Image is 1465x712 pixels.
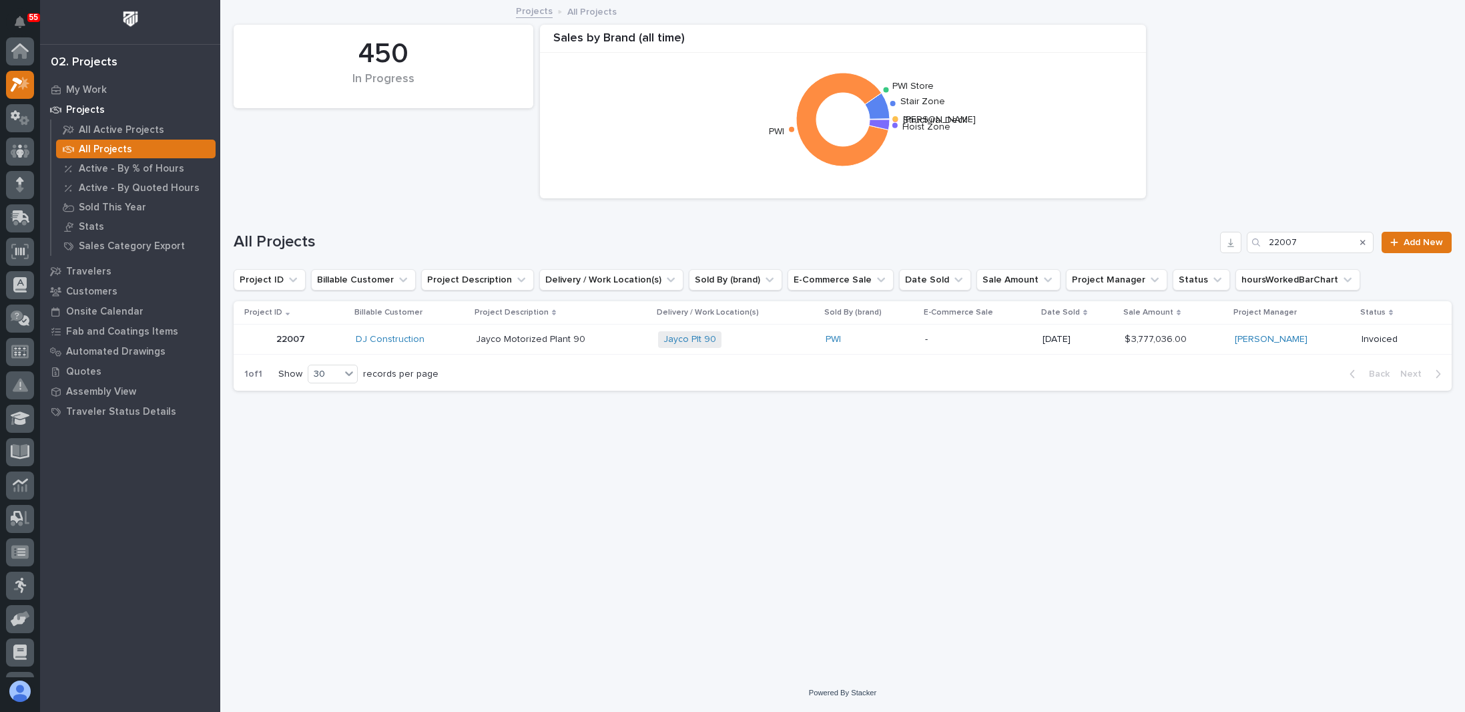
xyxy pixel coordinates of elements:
p: Delivery / Work Location(s) [657,305,759,320]
p: Automated Drawings [66,346,166,358]
a: Traveler Status Details [40,401,220,421]
a: Onsite Calendar [40,301,220,321]
p: - [925,334,1032,345]
p: My Work [66,84,107,96]
div: 450 [256,37,511,71]
p: Projects [66,104,105,116]
tr: 2200722007 DJ Construction Jayco Motorized Plant 90Jayco Motorized Plant 90 Jayco Plt 90 PWI -[DA... [234,325,1452,355]
a: Sales Category Export [51,236,220,255]
button: Project Manager [1066,269,1167,291]
p: Assembly View [66,386,136,398]
p: Project ID [244,305,282,320]
button: Project Description [421,269,534,291]
div: In Progress [256,72,511,100]
p: Travelers [66,266,111,278]
text: PWI [769,127,784,136]
p: $ 3,777,036.00 [1125,331,1189,345]
p: Quotes [66,366,101,378]
a: Travelers [40,261,220,281]
input: Search [1247,232,1374,253]
a: All Projects [51,140,220,158]
span: Back [1361,368,1390,380]
span: Next [1400,368,1430,380]
p: Jayco Motorized Plant 90 [476,331,588,345]
a: All Active Projects [51,120,220,139]
p: Project Description [475,305,549,320]
a: Active - By Quoted Hours [51,178,220,197]
p: 55 [29,13,38,22]
button: E-Commerce Sale [788,269,894,291]
p: Active - By Quoted Hours [79,182,200,194]
p: 1 of 1 [234,358,273,391]
a: Add New [1382,232,1452,253]
button: users-avatar [6,677,34,705]
p: Project Manager [1233,305,1297,320]
button: Sale Amount [976,269,1061,291]
button: Notifications [6,8,34,36]
a: Sold This Year [51,198,220,216]
span: Add New [1404,238,1443,247]
button: Delivery / Work Location(s) [539,269,683,291]
a: Automated Drawings [40,341,220,361]
p: All Projects [567,3,617,18]
p: Customers [66,286,117,298]
button: Project ID [234,269,306,291]
p: Sales Category Export [79,240,185,252]
div: 02. Projects [51,55,117,70]
text: Stair Zone [900,98,945,107]
p: records per page [363,369,438,380]
a: Fab and Coatings Items [40,321,220,341]
a: My Work [40,79,220,100]
a: Assembly View [40,381,220,401]
p: Show [278,369,302,380]
a: PWI [826,334,841,345]
a: Powered By Stacker [809,689,876,697]
p: Billable Customer [354,305,422,320]
p: Date Sold [1041,305,1080,320]
div: Notifications55 [17,16,34,37]
button: Back [1339,368,1395,380]
p: Status [1360,305,1386,320]
button: Billable Customer [311,269,416,291]
a: Active - By % of Hours [51,159,220,178]
p: Invoiced [1362,334,1430,345]
p: Sold By (brand) [824,305,882,320]
p: E-Commerce Sale [924,305,993,320]
text: PWI Store [892,81,934,91]
p: Fab and Coatings Items [66,326,178,338]
button: Date Sold [899,269,971,291]
p: Onsite Calendar [66,306,143,318]
h1: All Projects [234,232,1215,252]
p: All Projects [79,144,132,156]
a: Projects [516,3,553,18]
div: Sales by Brand (all time) [540,31,1146,53]
text: Structural Deck [903,116,967,125]
p: Stats [79,221,104,233]
a: Customers [40,281,220,301]
a: Projects [40,100,220,120]
img: Workspace Logo [118,7,143,31]
button: Next [1395,368,1452,380]
a: [PERSON_NAME] [1235,334,1307,345]
p: Active - By % of Hours [79,163,184,175]
text: [PERSON_NAME] [903,115,976,124]
p: Sale Amount [1123,305,1173,320]
button: Status [1173,269,1230,291]
a: Quotes [40,361,220,381]
a: Stats [51,217,220,236]
p: Sold This Year [79,202,146,214]
p: 22007 [276,331,308,345]
a: DJ Construction [356,334,424,345]
p: Traveler Status Details [66,406,176,418]
text: Hoist Zone [902,122,950,132]
button: hoursWorkedBarChart [1235,269,1360,291]
a: Jayco Plt 90 [663,334,716,345]
div: 30 [308,367,340,381]
p: [DATE] [1043,334,1114,345]
button: Sold By (brand) [689,269,782,291]
p: All Active Projects [79,124,164,136]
